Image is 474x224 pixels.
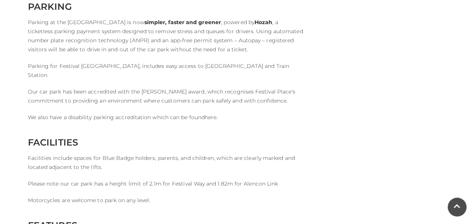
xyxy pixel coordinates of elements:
p: Facilities include spaces for Blue Badge holders, parents, and children, which are clearly marked... [28,153,303,172]
h2: FACILITIES [28,137,303,148]
p: We also have a disability parking accreditation which can be found [28,113,303,122]
a: here. [205,114,218,121]
p: Our car park has been accredited with the [PERSON_NAME] award, which recognises Festival Place's ... [28,87,303,105]
h2: PARKING [28,1,303,12]
p: Please note our car park has a height limit of 2.1m for Festival Way and 1.82m for Alencon Link [28,179,303,188]
p: Motorcycles are welcome to park on any level. [28,196,303,205]
strong: Hozah [255,19,272,26]
strong: simpler, faster and greener [144,19,221,26]
p: Parking at the [GEOGRAPHIC_DATA] is now , powered by , a ticketless parking payment system design... [28,18,303,54]
p: Parking for Festival [GEOGRAPHIC_DATA], includes easy access to [GEOGRAPHIC_DATA] and Train Station. [28,61,303,80]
